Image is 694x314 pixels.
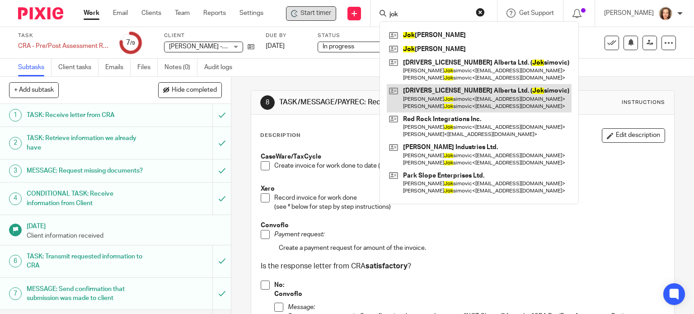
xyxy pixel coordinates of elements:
[27,108,145,122] h1: TASK: Receive letter from CRA
[266,43,285,49] span: [DATE]
[84,9,99,18] a: Work
[9,109,22,122] div: 1
[169,43,242,50] span: [PERSON_NAME] - Trust II
[164,59,197,76] a: Notes (0)
[288,304,315,310] em: Message:
[27,250,145,273] h1: TASK: Transmit requested information to CRA
[9,192,22,205] div: 4
[261,154,321,160] strong: CaseWare/TaxCycle
[261,186,275,192] strong: Xero
[175,9,190,18] a: Team
[172,87,217,94] span: Hide completed
[18,42,108,51] div: CRA - Pre/Post Assessment Review -SUBMISSION #1
[27,220,222,231] h1: [DATE]
[9,137,22,150] div: 2
[18,32,108,39] label: Task
[141,9,161,18] a: Clients
[274,291,302,297] strong: Convoflo
[9,255,22,267] div: 6
[58,59,98,76] a: Client tasks
[27,282,145,305] h1: MESSAGE: Send confirmation that submission was made to client
[164,32,254,39] label: Client
[274,282,284,288] strong: No:
[260,132,300,139] p: Description
[300,9,331,18] span: Start timer
[18,7,63,19] img: Pixie
[266,32,306,39] label: Due by
[137,59,158,76] a: Files
[519,10,554,16] span: Get Support
[318,32,408,39] label: Status
[366,262,408,270] strong: satisfactory
[274,161,665,170] p: Create invoice for work done to date (TaxCycle for T1 clients only)
[261,262,665,271] h3: Is the response letter from CRA ?
[18,59,52,76] a: Subtasks
[204,59,239,76] a: Audit logs
[658,6,673,21] img: avatar-thumb.jpg
[9,82,59,98] button: + Add subtask
[286,6,336,21] div: Staheli - Trust II - CRA - Pre/Post Assessment Review -SUBMISSION #1
[476,8,485,17] button: Clear
[239,9,263,18] a: Settings
[602,128,665,143] button: Edit description
[27,231,222,240] p: Client information received
[279,244,665,253] p: Create a payment request for amount of the invoice.
[105,59,131,76] a: Emails
[130,41,135,46] small: /9
[279,98,482,107] h1: TASK/MESSAGE/PAYREC: Receive response letter from CRA
[27,164,145,178] h1: MESSAGE: Request missing documents?
[203,9,226,18] a: Reports
[126,37,135,48] div: 7
[274,202,665,211] p: (see * below for step by step instructions)
[274,193,665,202] p: Record invoice for work done
[389,11,470,19] input: Search
[9,164,22,177] div: 3
[260,95,275,110] div: 8
[27,131,145,155] h1: TASK: Retrieve information we already have
[323,43,354,50] span: In progress
[9,287,22,300] div: 7
[113,9,128,18] a: Email
[274,231,324,238] em: Payment request:
[27,187,145,210] h1: CONDITIONAL TASK: Receive information from Client
[261,222,289,229] strong: Convoflo
[622,99,665,106] div: Instructions
[604,9,654,18] p: [PERSON_NAME]
[158,82,222,98] button: Hide completed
